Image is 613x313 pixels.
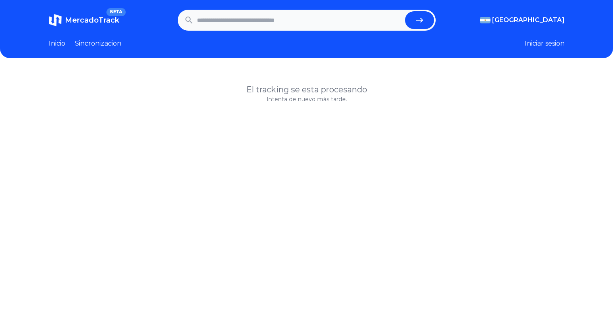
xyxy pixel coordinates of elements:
span: BETA [106,8,125,16]
button: [GEOGRAPHIC_DATA] [480,15,565,25]
p: Intenta de nuevo más tarde. [49,95,565,103]
img: Argentina [480,17,490,23]
img: MercadoTrack [49,14,62,27]
a: Sincronizacion [75,39,121,48]
a: Inicio [49,39,65,48]
a: MercadoTrackBETA [49,14,119,27]
h1: El tracking se esta procesando [49,84,565,95]
span: MercadoTrack [65,16,119,25]
button: Iniciar sesion [525,39,565,48]
span: [GEOGRAPHIC_DATA] [492,15,565,25]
